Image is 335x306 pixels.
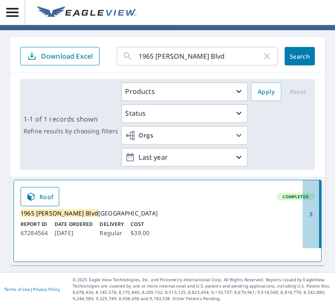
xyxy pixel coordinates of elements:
[135,150,234,165] p: Last year
[125,130,153,141] span: Orgs
[277,194,314,200] span: Completed
[125,108,146,118] p: Status
[131,228,149,238] p: $39.00
[21,187,59,206] a: Roof
[131,220,149,228] p: Cost
[24,127,118,135] p: Refine results by choosing filters
[251,83,281,101] button: Apply
[24,114,118,124] p: 1-1 of 1 records shown
[4,287,60,292] p: |
[99,228,124,238] p: Regular
[55,220,93,228] p: Date Ordered
[33,286,60,292] a: Privacy Policy
[37,6,136,19] img: EV Logo
[4,286,30,292] a: Terms of Use
[139,44,262,68] input: Address, Report #, Claim ID, etc.
[21,210,314,217] div: [GEOGRAPHIC_DATA]
[121,126,248,145] button: Orgs
[121,104,248,123] button: Status
[125,86,154,96] p: Products
[21,220,48,228] p: Report ID
[26,192,54,202] span: Roof
[21,209,98,217] mark: 1965 [PERSON_NAME] Blvd
[32,1,141,24] a: EV Logo
[121,83,248,101] button: Products
[20,47,99,65] button: Download Excel
[21,228,48,238] p: 67284564
[121,148,248,166] button: Last year
[291,52,308,60] span: Search
[258,87,275,97] span: Apply
[285,47,315,65] button: Search
[14,180,321,248] a: RoofCompleted1965 [PERSON_NAME] Blvd[GEOGRAPHIC_DATA]Report ID67284564Date Ordered[DATE]DeliveryR...
[55,228,93,238] p: [DATE]
[73,277,331,302] p: © 2025 Eagle View Technologies, Inc. and Pictometry International Corp. All Rights Reserved. Repo...
[41,52,93,61] p: Download Excel
[99,220,124,228] p: Delivery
